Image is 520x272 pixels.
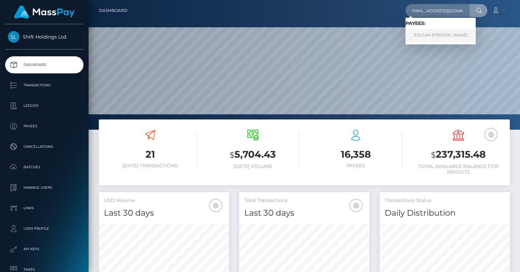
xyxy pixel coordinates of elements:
[244,197,364,204] h5: Total Transactions
[14,5,75,19] img: MassPay Logo
[5,77,83,94] a: Transactions
[5,220,83,237] a: User Profile
[5,138,83,155] a: Cancellations
[8,203,81,213] p: Links
[406,29,476,42] a: ZOLTAN [PERSON_NAME]
[309,148,402,161] h3: 16,358
[8,224,81,234] p: User Profile
[8,80,81,90] p: Transactions
[385,197,505,204] h5: Transactions Status
[8,31,19,43] img: Shift Holdings Ltd.
[5,159,83,176] a: Batches
[8,162,81,172] p: Batches
[5,118,83,135] a: Payees
[230,150,234,160] small: $
[104,207,224,219] h4: Last 30 days
[412,148,505,162] h3: 237,315.48
[104,148,197,161] h3: 21
[5,97,83,114] a: Ledger
[5,34,83,40] span: Shift Holdings Ltd.
[8,60,81,70] p: Dashboard
[207,148,300,162] h3: 5,704.43
[385,207,505,219] h4: Daily Distribution
[99,3,127,18] a: Dashboard
[8,183,81,193] p: Manage Users
[8,142,81,152] p: Cancellations
[5,241,83,258] a: API Keys
[8,244,81,254] p: API Keys
[104,197,224,204] h5: USD Volume
[406,4,470,17] input: Search...
[5,56,83,73] a: Dashboard
[207,163,300,169] h6: [DATE] Volume
[244,207,364,219] h4: Last 30 days
[104,163,197,169] h6: [DATE] Transactions
[5,200,83,217] a: Links
[412,163,505,175] h6: Total Available Balance for Payouts
[8,101,81,111] p: Ledger
[5,179,83,196] a: Manage Users
[406,20,476,26] h6: Payees:
[8,121,81,131] p: Payees
[431,150,436,160] small: $
[309,163,402,169] h6: Payees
